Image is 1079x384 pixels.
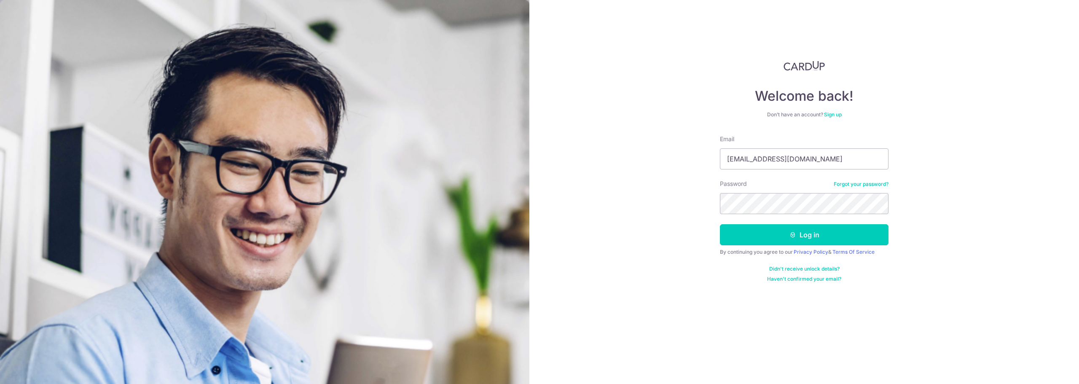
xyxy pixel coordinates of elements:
[720,135,734,143] label: Email
[832,249,875,255] a: Terms Of Service
[784,61,825,71] img: CardUp Logo
[720,180,747,188] label: Password
[834,181,888,188] a: Forgot your password?
[720,88,888,105] h4: Welcome back!
[720,111,888,118] div: Don’t have an account?
[720,249,888,255] div: By continuing you agree to our &
[720,224,888,245] button: Log in
[824,111,842,118] a: Sign up
[720,148,888,169] input: Enter your Email
[769,266,840,272] a: Didn't receive unlock details?
[794,249,828,255] a: Privacy Policy
[767,276,841,282] a: Haven't confirmed your email?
